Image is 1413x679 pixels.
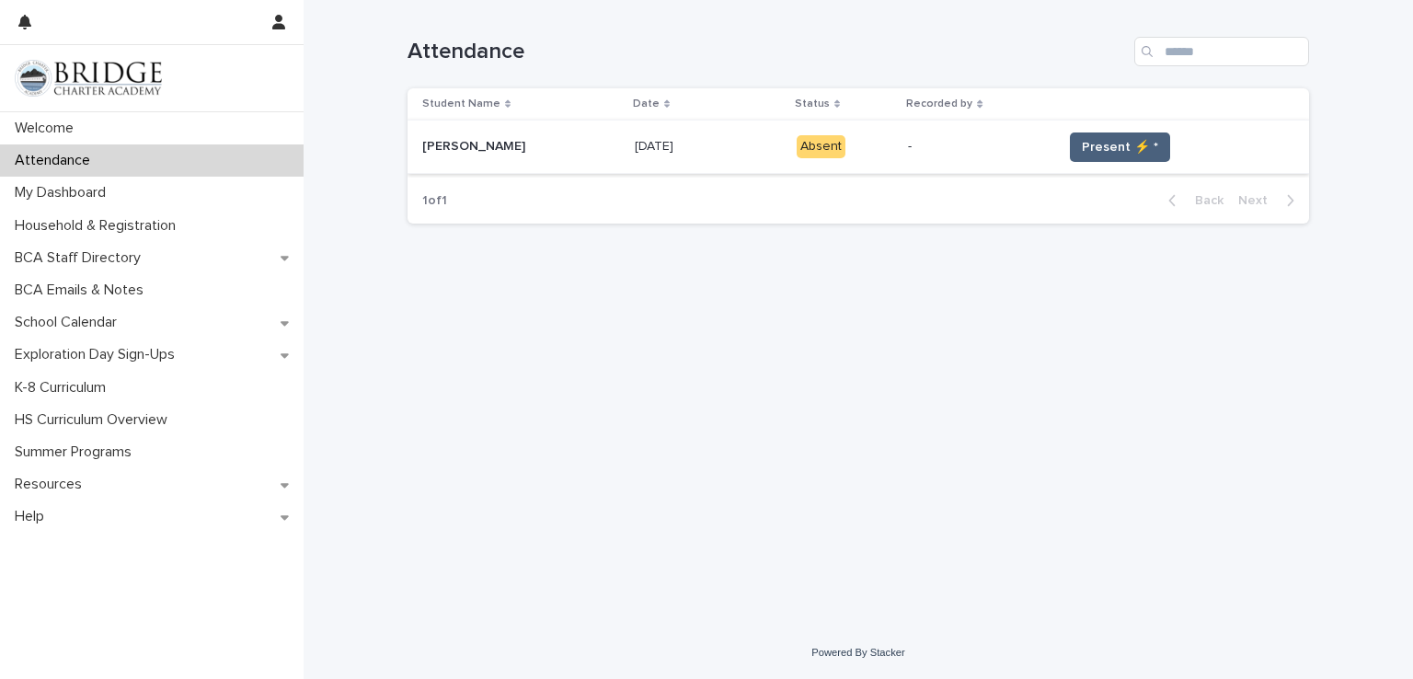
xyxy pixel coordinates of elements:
p: [PERSON_NAME] [422,135,529,155]
button: Next [1231,192,1309,209]
span: Back [1184,194,1223,207]
p: 1 of 1 [408,178,462,224]
p: Help [7,508,59,525]
p: Exploration Day Sign-Ups [7,346,190,363]
p: Resources [7,476,97,493]
p: Household & Registration [7,217,190,235]
a: Powered By Stacker [811,647,904,658]
p: Welcome [7,120,88,137]
div: Absent [797,135,845,158]
p: My Dashboard [7,184,121,201]
button: Present ⚡ * [1070,132,1170,162]
h1: Attendance [408,39,1127,65]
span: Next [1238,194,1279,207]
p: Date [633,94,660,114]
p: School Calendar [7,314,132,331]
p: [DATE] [635,135,677,155]
p: Attendance [7,152,105,169]
span: Present ⚡ * [1082,138,1158,156]
p: BCA Staff Directory [7,249,155,267]
button: Back [1154,192,1231,209]
p: K-8 Curriculum [7,379,121,397]
img: V1C1m3IdTEidaUdm9Hs0 [15,60,162,97]
p: BCA Emails & Notes [7,282,158,299]
input: Search [1134,37,1309,66]
p: HS Curriculum Overview [7,411,182,429]
p: - [908,139,1048,155]
p: Status [795,94,830,114]
tr: [PERSON_NAME][PERSON_NAME] [DATE][DATE] Absent-Present ⚡ * [408,121,1309,174]
p: Student Name [422,94,500,114]
p: Recorded by [906,94,972,114]
p: Summer Programs [7,443,146,461]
